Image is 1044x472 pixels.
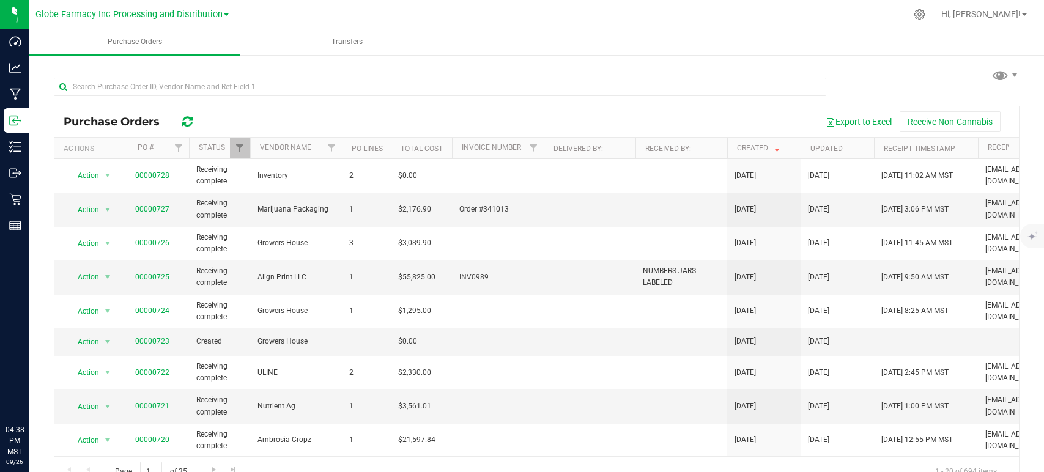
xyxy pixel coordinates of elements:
[196,394,243,418] span: Receiving complete
[9,114,21,127] inline-svg: Inbound
[735,336,756,347] span: [DATE]
[35,9,223,20] span: Globe Farmacy Inc Processing and Distribution
[322,138,342,158] a: Filter
[398,305,431,317] span: $1,295.00
[735,271,756,283] span: [DATE]
[100,333,116,350] span: select
[9,219,21,232] inline-svg: Reports
[196,164,243,187] span: Receiving complete
[12,374,49,411] iframe: Resource center
[349,237,383,249] span: 3
[67,364,100,381] span: Action
[257,400,335,412] span: Nutrient Ag
[36,372,51,387] iframe: Resource center unread badge
[737,144,782,152] a: Created
[808,400,829,412] span: [DATE]
[100,268,116,286] span: select
[29,29,240,55] a: Purchase Orders
[349,400,383,412] span: 1
[808,204,829,215] span: [DATE]
[941,9,1021,19] span: Hi, [PERSON_NAME]!
[67,398,100,415] span: Action
[645,144,691,153] a: Received by:
[553,144,603,153] a: Delivered by:
[54,78,826,96] input: Search Purchase Order ID, Vendor Name and Ref Field 1
[808,434,829,446] span: [DATE]
[818,111,900,132] button: Export to Excel
[199,143,225,152] a: Status
[349,170,383,182] span: 2
[352,144,383,153] a: PO Lines
[135,306,169,315] a: 00000724
[735,305,756,317] span: [DATE]
[881,434,953,446] span: [DATE] 12:55 PM MST
[257,336,335,347] span: Growers House
[735,204,756,215] span: [DATE]
[138,143,154,152] a: PO #
[808,170,829,182] span: [DATE]
[257,367,335,378] span: ULINE
[881,367,949,378] span: [DATE] 2:45 PM MST
[401,144,443,153] a: Total Cost
[196,361,243,384] span: Receiving complete
[100,167,116,184] span: select
[349,367,383,378] span: 2
[9,193,21,205] inline-svg: Retail
[643,265,720,289] span: NUMBERS JARS- LABELED
[100,235,116,252] span: select
[349,434,383,446] span: 1
[881,204,949,215] span: [DATE] 3:06 PM MST
[135,205,169,213] a: 00000727
[196,429,243,452] span: Receiving complete
[988,143,1032,152] a: Received By
[257,237,335,249] span: Growers House
[100,432,116,449] span: select
[900,111,1001,132] button: Receive Non-Cannabis
[91,37,179,47] span: Purchase Orders
[810,144,843,153] a: Updated
[6,424,24,457] p: 04:38 PM MST
[735,237,756,249] span: [DATE]
[257,434,335,446] span: Ambrosia Cropz
[808,237,829,249] span: [DATE]
[67,432,100,449] span: Action
[196,336,243,347] span: Created
[67,268,100,286] span: Action
[349,204,383,215] span: 1
[315,37,379,47] span: Transfers
[67,201,100,218] span: Action
[398,434,435,446] span: $21,597.84
[257,170,335,182] span: Inventory
[135,337,169,345] a: 00000723
[9,88,21,100] inline-svg: Manufacturing
[100,201,116,218] span: select
[9,167,21,179] inline-svg: Outbound
[398,367,431,378] span: $2,330.00
[881,237,953,249] span: [DATE] 11:45 AM MST
[881,170,953,182] span: [DATE] 11:02 AM MST
[257,204,335,215] span: Marijuana Packaging
[735,434,756,446] span: [DATE]
[6,457,24,466] p: 09/26
[230,138,250,158] a: Filter
[196,197,243,221] span: Receiving complete
[135,238,169,247] a: 00000726
[9,141,21,153] inline-svg: Inventory
[169,138,189,158] a: Filter
[67,167,100,184] span: Action
[9,62,21,74] inline-svg: Analytics
[242,29,453,55] a: Transfers
[881,305,949,317] span: [DATE] 8:25 AM MST
[808,336,829,347] span: [DATE]
[135,402,169,410] a: 00000721
[735,367,756,378] span: [DATE]
[912,9,927,20] div: Manage settings
[135,368,169,377] a: 00000722
[257,305,335,317] span: Growers House
[808,271,829,283] span: [DATE]
[260,143,311,152] a: Vendor Name
[398,271,435,283] span: $55,825.00
[135,171,169,180] a: 00000728
[196,265,243,289] span: Receiving complete
[881,400,949,412] span: [DATE] 1:00 PM MST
